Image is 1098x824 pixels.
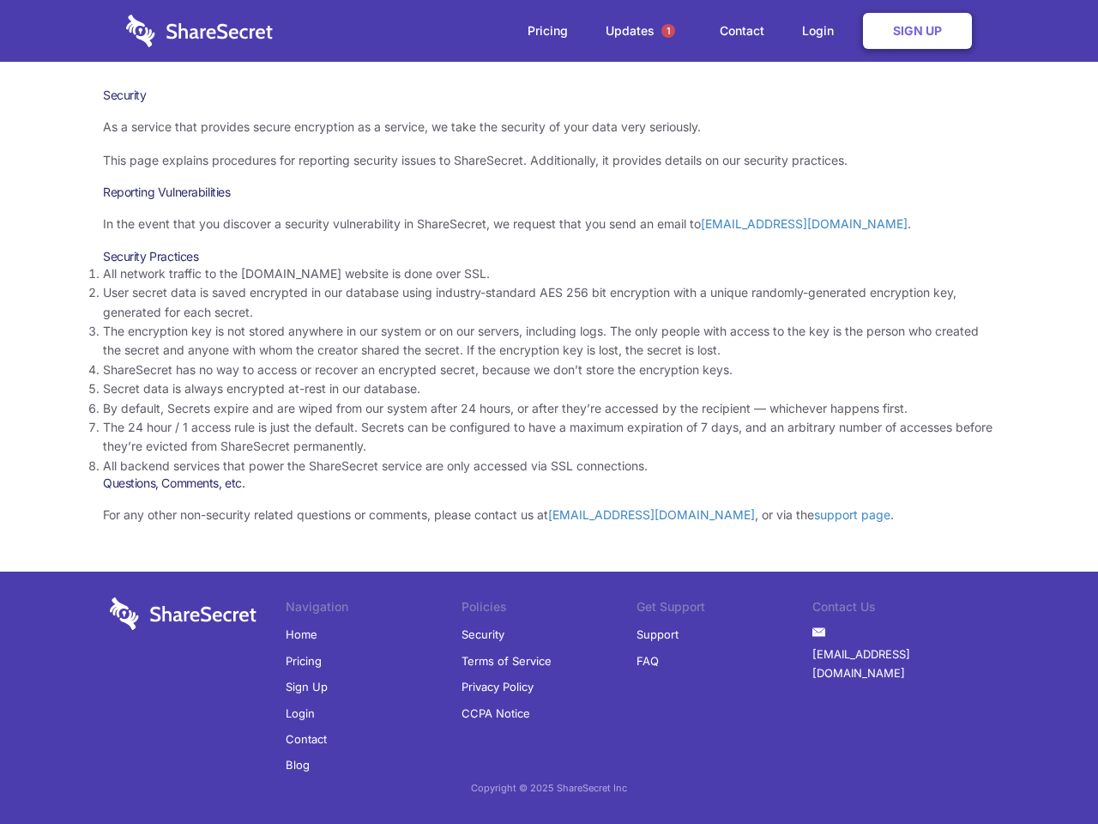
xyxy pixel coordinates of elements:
[286,674,328,700] a: Sign Up
[462,674,534,700] a: Privacy Policy
[103,399,995,418] li: By default, Secrets expire and are wiped from our system after 24 hours, or after they’re accesse...
[814,507,890,522] a: support page
[103,88,995,103] h1: Security
[103,118,995,136] p: As a service that provides secure encryption as a service, we take the security of your data very...
[286,648,322,674] a: Pricing
[110,597,256,630] img: logo-wordmark-white-trans-d4663122ce5f474addd5e946df7df03e33cb6a1c49d2221995e7729f52c070b2.svg
[286,597,462,621] li: Navigation
[286,700,315,726] a: Login
[103,457,995,476] li: All backend services that power the ShareSecret service are only accessed via SSL connections.
[126,15,273,47] img: logo-wordmark-white-trans-d4663122ce5f474addd5e946df7df03e33cb6a1c49d2221995e7729f52c070b2.svg
[863,13,972,49] a: Sign Up
[701,216,908,231] a: [EMAIL_ADDRESS][DOMAIN_NAME]
[103,283,995,322] li: User secret data is saved encrypted in our database using industry-standard AES 256 bit encryptio...
[703,4,781,58] a: Contact
[103,185,995,200] h3: Reporting Vulnerabilities
[462,700,530,726] a: CCPA Notice
[103,264,995,283] li: All network traffic to the [DOMAIN_NAME] website is done over SSL.
[636,597,812,621] li: Get Support
[103,151,995,170] p: This page explains procedures for reporting security issues to ShareSecret. Additionally, it prov...
[286,752,310,778] a: Blog
[812,597,988,621] li: Contact Us
[812,641,988,687] a: [EMAIL_ADDRESS][DOMAIN_NAME]
[462,597,637,621] li: Policies
[462,621,504,647] a: Security
[286,726,327,752] a: Contact
[636,621,679,647] a: Support
[103,322,995,360] li: The encryption key is not stored anywhere in our system or on our servers, including logs. The on...
[103,476,995,491] h3: Questions, Comments, etc.
[103,360,995,379] li: ShareSecret has no way to access or recover an encrypted secret, because we don’t store the encry...
[661,24,675,38] span: 1
[103,379,995,398] li: Secret data is always encrypted at-rest in our database.
[103,418,995,457] li: The 24 hour / 1 access rule is just the default. Secrets can be configured to have a maximum expi...
[548,507,755,522] a: [EMAIL_ADDRESS][DOMAIN_NAME]
[103,215,995,233] p: In the event that you discover a security vulnerability in ShareSecret, we request that you send ...
[510,4,585,58] a: Pricing
[286,621,317,647] a: Home
[103,506,995,524] p: For any other non-security related questions or comments, please contact us at , or via the .
[462,648,552,674] a: Terms of Service
[636,648,659,674] a: FAQ
[103,249,995,264] h3: Security Practices
[785,4,860,58] a: Login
